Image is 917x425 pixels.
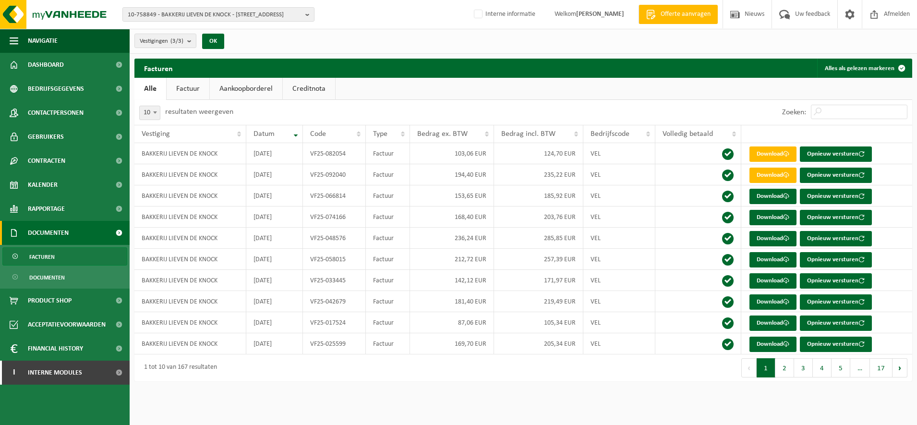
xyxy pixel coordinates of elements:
td: BAKKERIJ LIEVEN DE KNOCK [134,312,246,333]
td: [DATE] [246,185,303,206]
td: BAKKERIJ LIEVEN DE KNOCK [134,164,246,185]
button: 10-758849 - BAKKERIJ LIEVEN DE KNOCK - [STREET_ADDRESS] [122,7,314,22]
td: Factuur [366,249,410,270]
button: Opnieuw versturen [800,316,872,331]
button: Opnieuw versturen [800,252,872,267]
a: Download [749,337,796,352]
td: VF25-042679 [303,291,366,312]
span: Gebruikers [28,125,64,149]
a: Documenten [2,268,127,286]
button: Next [893,358,907,377]
td: 171,97 EUR [494,270,583,291]
span: Documenten [28,221,69,245]
td: [DATE] [246,206,303,228]
span: Navigatie [28,29,58,53]
span: Contracten [28,149,65,173]
label: resultaten weergeven [165,108,233,116]
span: Bedrag incl. BTW [501,130,555,138]
a: Creditnota [283,78,335,100]
td: 285,85 EUR [494,228,583,249]
td: VF25-048576 [303,228,366,249]
h2: Facturen [134,59,182,77]
a: Download [749,252,796,267]
td: 153,65 EUR [410,185,495,206]
td: 169,70 EUR [410,333,495,354]
button: 3 [794,358,813,377]
td: 236,24 EUR [410,228,495,249]
td: VEL [583,333,655,354]
span: 10 [139,106,160,120]
span: Acceptatievoorwaarden [28,313,106,337]
td: 203,76 EUR [494,206,583,228]
span: 10-758849 - BAKKERIJ LIEVEN DE KNOCK - [STREET_ADDRESS] [128,8,302,22]
td: 87,06 EUR [410,312,495,333]
td: [DATE] [246,228,303,249]
td: 103,06 EUR [410,143,495,164]
td: VF25-074166 [303,206,366,228]
button: Opnieuw versturen [800,273,872,289]
span: Vestiging [142,130,170,138]
a: Facturen [2,247,127,266]
a: Download [749,273,796,289]
a: Download [749,168,796,183]
td: VF25-092040 [303,164,366,185]
td: 194,40 EUR [410,164,495,185]
button: Opnieuw versturen [800,337,872,352]
td: VF25-066814 [303,185,366,206]
td: Factuur [366,333,410,354]
td: Factuur [366,185,410,206]
td: 124,70 EUR [494,143,583,164]
td: 142,12 EUR [410,270,495,291]
button: Opnieuw versturen [800,146,872,162]
td: 205,34 EUR [494,333,583,354]
span: Vestigingen [140,34,183,49]
td: BAKKERIJ LIEVEN DE KNOCK [134,228,246,249]
span: Facturen [29,248,55,266]
strong: [PERSON_NAME] [576,11,624,18]
label: Interne informatie [472,7,535,22]
button: Opnieuw versturen [800,294,872,310]
button: Alles als gelezen markeren [817,59,911,78]
span: Offerte aanvragen [658,10,713,19]
td: 235,22 EUR [494,164,583,185]
a: Download [749,189,796,204]
button: Opnieuw versturen [800,189,872,204]
td: BAKKERIJ LIEVEN DE KNOCK [134,206,246,228]
span: Kalender [28,173,58,197]
button: Opnieuw versturen [800,210,872,225]
td: VF25-017524 [303,312,366,333]
span: Contactpersonen [28,101,84,125]
td: Factuur [366,312,410,333]
td: Factuur [366,164,410,185]
span: Code [310,130,326,138]
td: [DATE] [246,143,303,164]
td: BAKKERIJ LIEVEN DE KNOCK [134,333,246,354]
span: Interne modules [28,361,82,385]
td: VEL [583,228,655,249]
span: Product Shop [28,289,72,313]
a: Download [749,294,796,310]
td: [DATE] [246,164,303,185]
td: VF25-058015 [303,249,366,270]
div: 1 tot 10 van 167 resultaten [139,359,217,376]
td: 168,40 EUR [410,206,495,228]
a: Download [749,210,796,225]
span: Bedrijfscode [591,130,629,138]
td: VEL [583,312,655,333]
td: Factuur [366,270,410,291]
td: BAKKERIJ LIEVEN DE KNOCK [134,185,246,206]
td: 105,34 EUR [494,312,583,333]
a: Download [749,316,796,331]
a: Download [749,146,796,162]
td: 219,49 EUR [494,291,583,312]
span: Datum [253,130,275,138]
td: 185,92 EUR [494,185,583,206]
td: BAKKERIJ LIEVEN DE KNOCK [134,270,246,291]
a: Factuur [167,78,209,100]
td: BAKKERIJ LIEVEN DE KNOCK [134,291,246,312]
td: Factuur [366,291,410,312]
td: [DATE] [246,270,303,291]
td: BAKKERIJ LIEVEN DE KNOCK [134,143,246,164]
td: Factuur [366,206,410,228]
button: Previous [741,358,757,377]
